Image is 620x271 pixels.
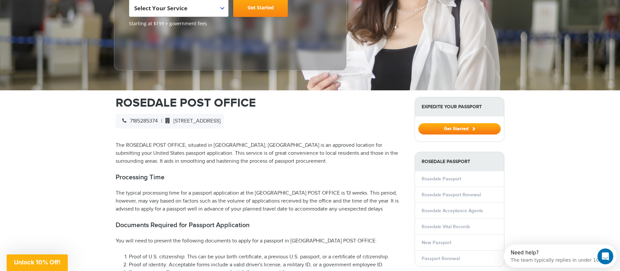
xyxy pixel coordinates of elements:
a: Rosedale Passport Renewal [422,192,481,198]
div: Need help? [7,6,100,11]
div: The team typically replies in under 10m [7,11,100,18]
h2: Processing Time [116,173,405,181]
h2: Documents Required for Passport Application [116,221,405,229]
a: Passport Renewal [422,256,460,261]
iframe: Customer reviews powered by Trustpilot [129,30,179,63]
strong: Rosedale Passport [415,152,504,171]
a: Get Started [418,126,501,131]
div: Open Intercom Messenger [3,3,120,21]
span: [STREET_ADDRESS] [162,118,221,124]
div: | [116,114,224,129]
button: Get Started [418,123,501,135]
span: Select Your Service [134,1,222,20]
li: Proof of identity: Acceptable forms include a valid driver's license, a military ID, or a governm... [129,261,405,269]
span: 7185285374 [119,118,158,124]
a: Rosedale Vital Records [422,224,470,229]
p: You will need to present the following documents to apply for a passport in [GEOGRAPHIC_DATA] POS... [116,237,405,245]
span: Select Your Service [134,4,187,12]
a: Rosedale Acceptance Agents [422,208,483,214]
iframe: Intercom live chat [597,248,613,264]
div: Unlock 10% Off! [7,254,68,271]
li: Proof of U.S. citizenship: This can be your birth certificate, a previous U.S. passport, or a cer... [129,253,405,261]
p: The ROSEDALE POST OFFICE, situated in [GEOGRAPHIC_DATA], [GEOGRAPHIC_DATA] is an approved locatio... [116,141,405,165]
iframe: Intercom live chat discovery launcher [504,244,617,268]
a: New Passport [422,240,451,245]
h1: ROSEDALE POST OFFICE [116,97,405,109]
strong: Expedite Your Passport [415,97,504,116]
a: Rosedale Passport [422,176,461,182]
span: Starting at $199 + government fees [129,20,332,27]
p: The typical processing time for a passport application at the [GEOGRAPHIC_DATA] POST OFFICE is 13... [116,189,405,213]
span: Unlock 10% Off! [14,259,60,266]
